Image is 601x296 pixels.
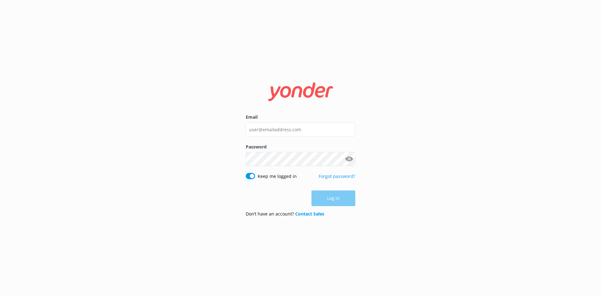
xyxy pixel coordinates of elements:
[246,143,355,150] label: Password
[246,122,355,137] input: user@emailaddress.com
[246,114,355,121] label: Email
[295,211,324,217] a: Contact Sales
[319,173,355,179] a: Forgot password?
[343,153,355,165] button: Show password
[258,173,297,180] label: Keep me logged in
[246,210,324,217] p: Don’t have an account?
